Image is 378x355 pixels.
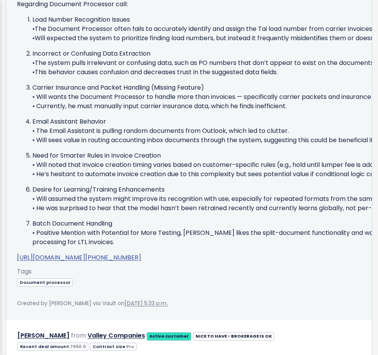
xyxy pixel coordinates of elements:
[127,343,134,350] span: Pro
[70,343,86,350] span: 7650.0
[17,253,141,262] a: [URL][DOMAIN_NAME][PHONE_NUMBER]
[71,331,86,340] span: from
[17,267,32,276] span: Tags
[125,299,168,307] a: [DATE] 5:33 p.m.
[17,278,73,286] a: Document processor
[149,333,189,339] strong: Active customer
[88,331,145,340] a: Valley Companies
[17,331,69,340] a: [PERSON_NAME]
[196,333,272,339] strong: NICE TO HAVE - BROKERAGE IS OK
[17,343,88,351] span: Recent deal amount:
[90,343,137,351] span: Contract size:
[17,299,168,307] span: Created by [PERSON_NAME] via Vault on
[17,279,73,287] span: Document processor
